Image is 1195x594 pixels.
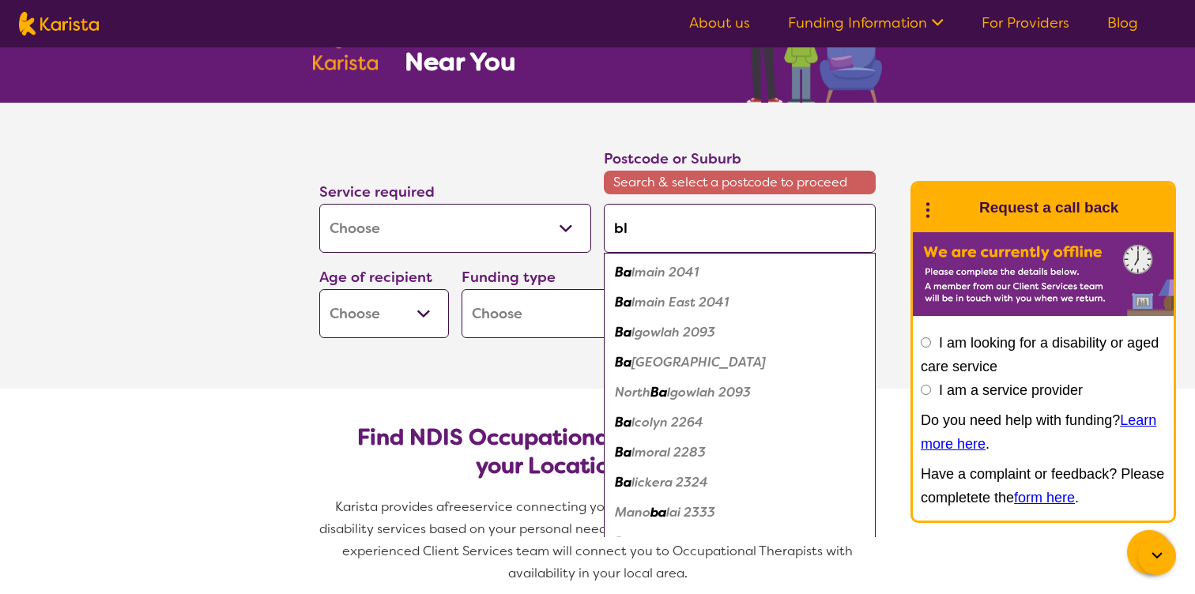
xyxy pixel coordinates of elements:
em: lmain East 2041 [631,294,729,310]
div: Balmain 2041 [612,258,868,288]
em: lmoral 2283 [631,444,706,461]
img: Karista logo [19,12,99,36]
div: Manobalai 2333 [612,498,868,528]
em: Mano [615,504,650,521]
em: Ba [615,474,631,491]
label: Service required [319,182,435,201]
span: service connecting you with Occupational Therapists and other disability services based on your p... [319,498,879,581]
h1: Request a call back [979,196,1118,220]
div: North Balgowlah 2093 [612,378,868,408]
label: I am a service provider [939,382,1083,398]
img: Karista [938,192,970,224]
span: Search & select a postcode to proceed [604,171,876,194]
em: lai 2333 [666,504,715,521]
em: Ba [615,444,631,461]
div: Balgowlah 2093 [612,318,868,348]
em: lgowlah 2093 [667,384,751,400]
input: Type [604,204,876,253]
div: Balickera 2324 [612,468,868,498]
p: Do you need help with funding? . [921,408,1166,456]
p: Have a complaint or feedback? Please completete the . [921,462,1166,509]
div: Balgowlah Heights 2093 [612,348,868,378]
em: Ba [615,324,631,340]
div: Balcolyn 2264 [612,408,868,438]
em: Ba [615,414,631,430]
em: Ba [615,354,631,370]
div: Balala 2358 [612,528,868,558]
a: Funding Information [788,13,944,32]
a: About us [689,13,750,32]
div: Balmain East 2041 [612,288,868,318]
em: [GEOGRAPHIC_DATA] [631,354,766,370]
em: lmain 2041 [631,264,699,280]
a: form here [1014,490,1075,506]
em: Ba [615,534,631,551]
button: Channel Menu [1127,530,1171,574]
label: I am looking for a disability or aged care service [921,335,1159,374]
span: free [444,498,469,515]
span: Karista provides a [335,498,444,515]
a: For Providers [982,13,1069,32]
div: Balmoral 2283 [612,438,868,468]
h2: Find NDIS Occupational Therapists based on your Location & Needs [332,423,863,480]
label: Postcode or Suburb [604,149,741,168]
img: Karista offline chat form to request call back [913,232,1174,316]
label: Age of recipient [319,268,432,287]
em: lala 2358 [631,534,689,551]
em: lickera 2324 [631,474,708,491]
em: North [615,384,650,400]
em: Ba [650,384,667,400]
em: Ba [615,264,631,280]
label: Funding type [462,268,556,287]
em: lcolyn 2264 [631,414,703,430]
em: lgowlah 2093 [631,324,715,340]
a: Blog [1107,13,1138,32]
em: Ba [615,294,631,310]
em: ba [650,504,666,521]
